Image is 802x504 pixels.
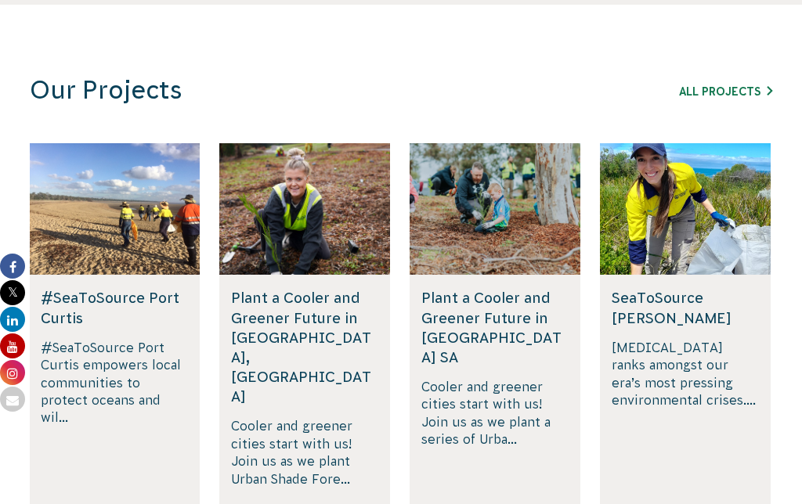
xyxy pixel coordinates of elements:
h5: #SeaToSource Port Curtis [41,288,188,327]
h5: Plant a Cooler and Greener Future in [GEOGRAPHIC_DATA], [GEOGRAPHIC_DATA] [231,288,378,406]
p: Cooler and greener cities start with us! Join us as we plant Urban Shade Fore... [231,417,378,488]
h5: SeaToSource [PERSON_NAME] [612,288,759,327]
a: All Projects [679,85,772,98]
h5: Plant a Cooler and Greener Future in [GEOGRAPHIC_DATA] SA [421,288,569,367]
p: Cooler and greener cities start with us! Join us as we plant a series of Urba... [421,378,569,488]
p: #SeaToSource Port Curtis empowers local communities to protect oceans and wil... [41,339,188,488]
h3: Our Projects [30,75,579,106]
p: [MEDICAL_DATA] ranks amongst our era’s most pressing environmental crises.... [612,339,759,488]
